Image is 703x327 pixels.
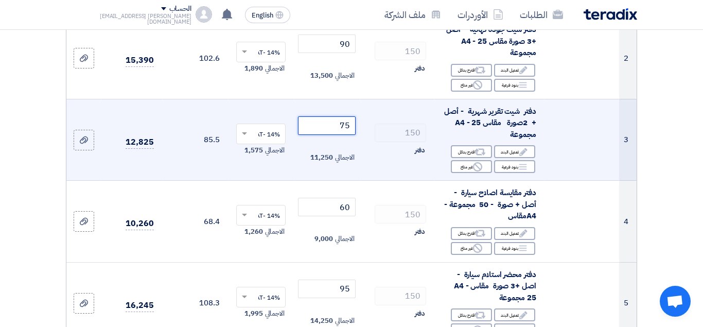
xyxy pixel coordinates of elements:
td: 3 [619,99,637,181]
span: الاجمالي [335,152,355,163]
span: 1,995 [244,308,263,319]
button: English [245,7,290,23]
span: دفتر محضر استلام سيارة - اصل +3 صورة مقاس A4 - 25 مجموعة [454,269,536,303]
span: دفتر [415,308,426,319]
span: 1,260 [244,227,263,237]
a: الطلبات [512,3,571,27]
span: الاجمالي [335,234,355,244]
a: الأوردرات [449,3,512,27]
span: الاجمالي [265,308,285,319]
div: تعديل البند [494,145,535,158]
div: بنود فرعية [494,79,535,92]
span: الاجمالي [265,63,285,74]
input: أدخل سعر الوحدة [298,198,356,216]
span: English [252,12,273,19]
div: غير متاح [451,79,492,92]
span: 10,260 [126,217,153,230]
td: 2 [619,18,637,99]
div: اقترح بدائل [451,308,492,321]
span: 14,250 [310,316,332,326]
span: الاجمالي [335,71,355,81]
img: Teradix logo [584,8,637,20]
img: profile_test.png [196,6,212,23]
div: اقترح بدائل [451,227,492,240]
td: 4 [619,181,637,263]
div: غير متاح [451,242,492,255]
span: الاجمالي [265,227,285,237]
input: أدخل سعر الوحدة [298,35,356,53]
span: 16,245 [126,299,153,312]
span: 15,390 [126,54,153,67]
span: الاجمالي [335,316,355,326]
span: دفتر [415,227,426,237]
span: دفتر مقايسة اصلاح سيارة - أصل + صورة - 50 مجموعة - A4مقاس [444,187,536,221]
input: أدخل سعر الوحدة [298,280,356,298]
div: بنود فرعية [494,160,535,173]
div: تعديل البند [494,227,535,240]
div: تعديل البند [494,64,535,77]
input: RFQ_STEP1.ITEMS.2.AMOUNT_TITLE [375,287,426,305]
span: دفتر [415,145,426,156]
div: غير متاح [451,160,492,173]
div: تعديل البند [494,308,535,321]
input: RFQ_STEP1.ITEMS.2.AMOUNT_TITLE [375,205,426,223]
div: اقترح بدائل [451,145,492,158]
span: دفتر شيت جودة نهائية - اصل +3 صورة مقاس A4 - 25 مجموعة [446,24,536,58]
ng-select: VAT [236,42,286,62]
input: RFQ_STEP1.ITEMS.2.AMOUNT_TITLE [375,124,426,142]
input: RFQ_STEP1.ITEMS.2.AMOUNT_TITLE [375,42,426,60]
td: 102.6 [162,18,228,99]
span: دفتر [415,63,426,74]
span: 1,575 [244,145,263,156]
ng-select: VAT [236,287,286,307]
span: 12,825 [126,136,153,149]
td: 85.5 [162,99,228,181]
a: Open chat [660,286,691,317]
span: الاجمالي [265,145,285,156]
a: ملف الشركة [376,3,449,27]
input: أدخل سعر الوحدة [298,116,356,135]
span: 13,500 [310,71,332,81]
span: 11,250 [310,152,332,163]
span: 9,000 [314,234,333,244]
div: اقترح بدائل [451,64,492,77]
ng-select: VAT [236,124,286,144]
td: 68.4 [162,181,228,263]
div: بنود فرعية [494,242,535,255]
ng-select: VAT [236,205,286,226]
span: دفتر شيت تقرير شهرية - أصل + 2صورة مقاس A4 - 25 مجموعة [444,106,536,140]
span: 1,890 [244,63,263,74]
div: الحساب [169,5,191,13]
div: [PERSON_NAME] [EMAIL_ADDRESS][DOMAIN_NAME] [66,13,191,25]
